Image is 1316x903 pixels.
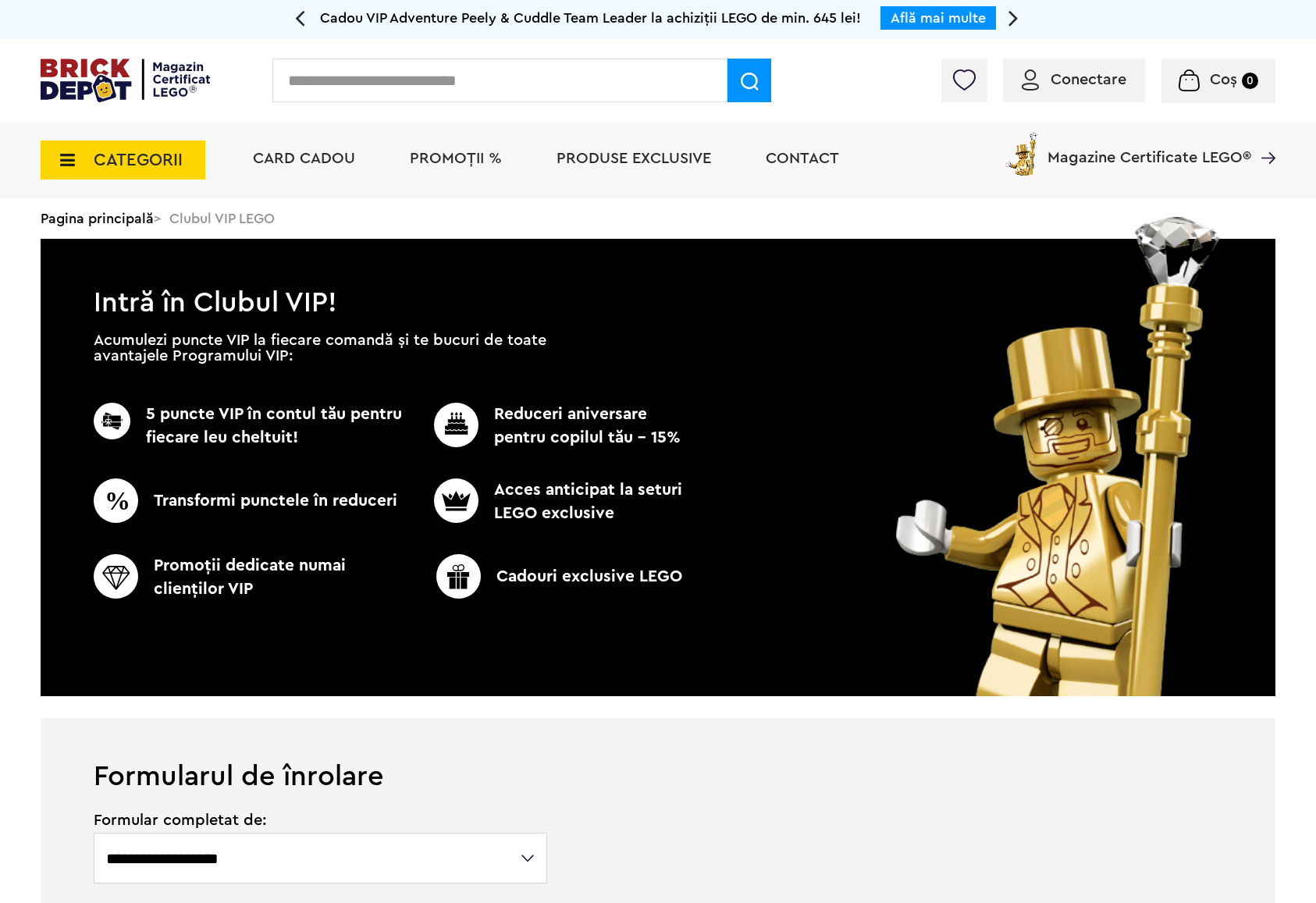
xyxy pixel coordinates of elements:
span: Conectare [1051,72,1126,87]
p: Reduceri aniversare pentru copilul tău - 15% [408,403,688,450]
a: PROMOȚII % [410,151,502,166]
span: CATEGORII [94,151,183,169]
span: Cadou VIP Adventure Peely & Cuddle Team Leader la achiziții LEGO de min. 645 lei! [320,11,861,25]
a: Contact [766,151,839,166]
p: Acces anticipat la seturi LEGO exclusive [408,478,688,525]
small: 0 [1242,73,1258,89]
a: Magazine Certificate LEGO® [1251,130,1275,145]
p: Transformi punctele în reduceri [94,478,408,523]
img: CC_BD_Green_chek_mark [434,478,478,523]
img: vip_page_image [874,217,1243,696]
a: Conectare [1022,72,1126,87]
a: Card Cadou [253,151,355,166]
p: 5 puncte VIP în contul tău pentru fiecare leu cheltuit! [94,403,408,450]
span: Formular completat de: [94,812,549,828]
p: Acumulezi puncte VIP la fiecare comandă și te bucuri de toate avantajele Programului VIP: [94,332,546,364]
a: Pagina principală [41,212,154,226]
img: CC_BD_Green_chek_mark [94,478,138,523]
p: Promoţii dedicate numai clienţilor VIP [94,554,408,601]
h1: Formularul de înrolare [41,718,1275,791]
p: Cadouri exclusive LEGO [402,554,717,599]
img: CC_BD_Green_chek_mark [436,554,481,599]
span: Coș [1210,72,1237,87]
img: CC_BD_Green_chek_mark [94,554,138,599]
img: CC_BD_Green_chek_mark [94,403,130,439]
div: > Clubul VIP LEGO [41,198,1275,239]
a: Află mai multe [891,11,986,25]
h1: Intră în Clubul VIP! [41,239,1275,311]
span: Magazine Certificate LEGO® [1047,130,1251,165]
a: Produse exclusive [557,151,711,166]
img: CC_BD_Green_chek_mark [434,403,478,447]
